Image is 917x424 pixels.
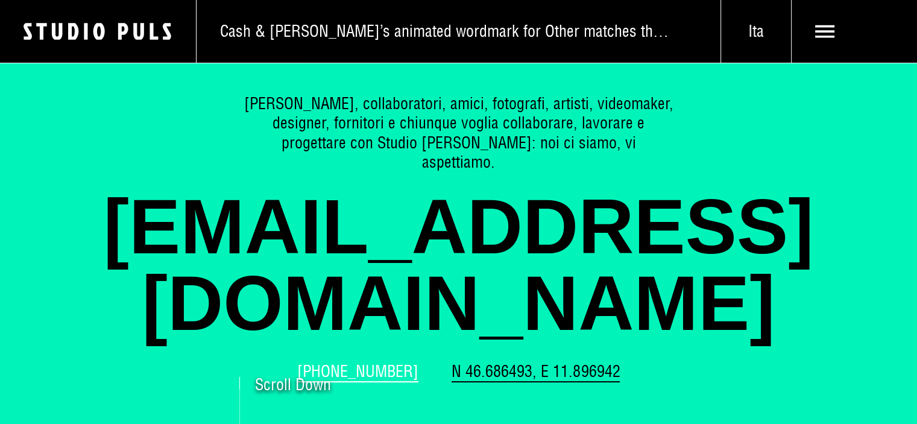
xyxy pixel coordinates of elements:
a: [EMAIL_ADDRESS][DOMAIN_NAME] [74,188,844,343]
p: [PERSON_NAME], collaboratori, amici, fotografi, artisti, videomaker, designer, fornitori e chiunq... [243,94,674,172]
span: Ita [721,22,791,42]
span: Cash & [PERSON_NAME]’s animated wordmark for Other matches the flow and pour of a bottle of wine [220,22,675,42]
a: [PHONE_NUMBER] [297,362,418,382]
a: Scroll Down [239,377,240,424]
a: N 46.686493, E 11.896942 [452,362,620,382]
span: Scroll Down [255,377,331,393]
